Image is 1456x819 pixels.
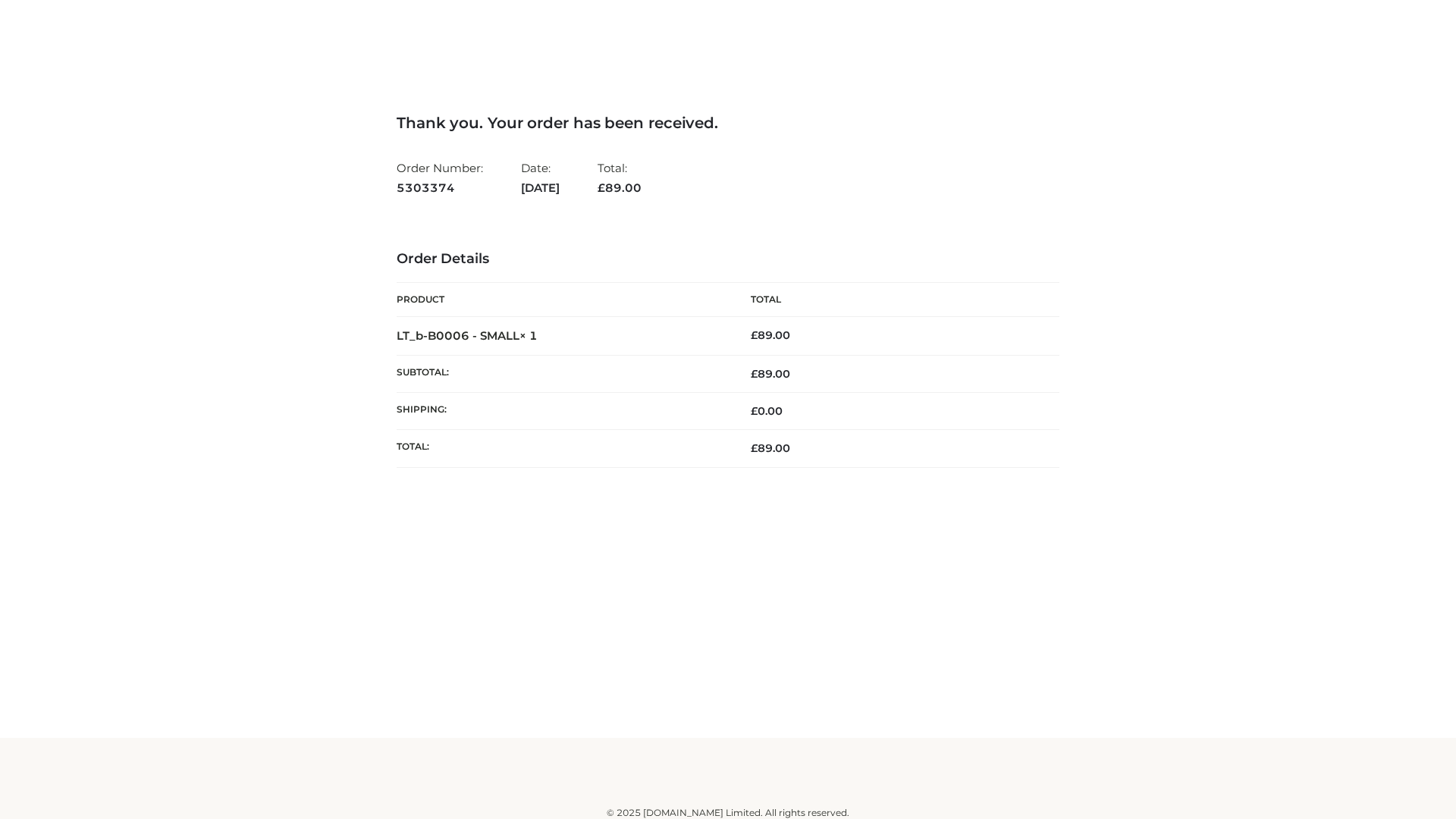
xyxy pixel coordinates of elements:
[397,430,728,467] th: Total:
[751,441,790,455] span: 89.00
[397,393,728,430] th: Shipping:
[751,404,758,418] span: £
[519,328,538,343] strong: × 1
[521,178,560,198] strong: [DATE]
[397,178,483,198] strong: 5303374
[751,367,790,381] span: 89.00
[397,283,728,317] th: Product
[751,328,790,342] bdi: 89.00
[521,155,560,201] li: Date:
[598,180,642,195] span: 89.00
[751,328,758,342] span: £
[397,114,1059,132] h3: Thank you. Your order has been received.
[598,180,605,195] span: £
[397,328,538,343] strong: LT_b-B0006 - SMALL
[397,155,483,201] li: Order Number:
[728,283,1059,317] th: Total
[751,404,783,418] bdi: 0.00
[397,251,1059,268] h3: Order Details
[751,367,758,381] span: £
[397,355,728,392] th: Subtotal:
[751,441,758,455] span: £
[598,155,642,201] li: Total:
